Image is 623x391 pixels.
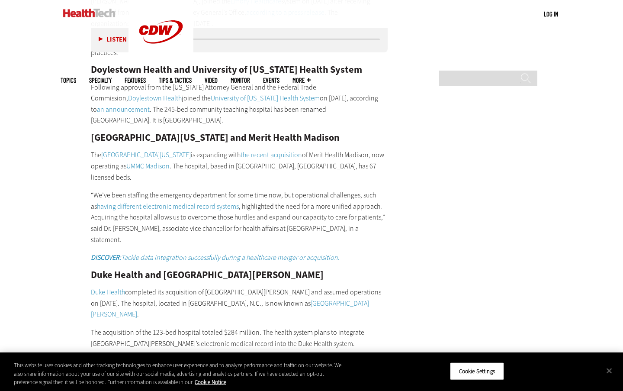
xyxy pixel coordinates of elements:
a: [GEOGRAPHIC_DATA][US_STATE] [101,150,191,159]
span: Topics [61,77,76,84]
a: Events [263,77,279,84]
a: More information about your privacy [195,378,226,386]
div: This website uses cookies and other tracking technologies to enhance user experience and to analy... [14,361,343,387]
p: Following approval from the [US_STATE] Attorney General and the Federal Trade Commission, joined ... [91,82,388,126]
p: completed its acquisition of [GEOGRAPHIC_DATA][PERSON_NAME] and assumed operations on [DATE]. The... [91,287,388,320]
a: having different electronic medical record systems [97,202,239,211]
h2: [GEOGRAPHIC_DATA][US_STATE] and Merit Health Madison [91,133,388,142]
a: CDW [128,57,193,66]
p: The is expanding with of Merit Health Madison, now operating as . The hospital, based in [GEOGRAP... [91,149,388,183]
button: Cookie Settings [450,362,504,380]
em: Tackle data integration successfully during a healthcare merger or acquisition. [91,253,340,262]
div: User menu [544,10,558,19]
a: MonITor [231,77,250,84]
p: “We’ve been staffing the emergency department for some time now, but operational challenges, such... [91,190,388,245]
span: Specialty [89,77,112,84]
a: Video [205,77,218,84]
img: Home [63,9,116,17]
a: Log in [544,10,558,18]
h2: Duke Health and [GEOGRAPHIC_DATA][PERSON_NAME] [91,270,388,280]
p: The acquisition of the 123-bed hospital totaled $284 million. The health system plans to integrat... [91,327,388,349]
a: UMMC Madison [126,162,170,171]
a: University of [US_STATE] Health System [211,94,320,103]
a: an announcement [97,105,150,114]
a: Doylestown Health [128,94,182,103]
a: Tips & Tactics [159,77,192,84]
a: DISCOVER:Tackle data integration successfully during a healthcare merger or acquisition. [91,253,340,262]
a: Features [125,77,146,84]
a: Duke Health [91,288,125,297]
strong: DISCOVER: [91,253,121,262]
span: More [292,77,311,84]
button: Close [600,361,619,380]
a: the recent acquisition [241,150,302,159]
